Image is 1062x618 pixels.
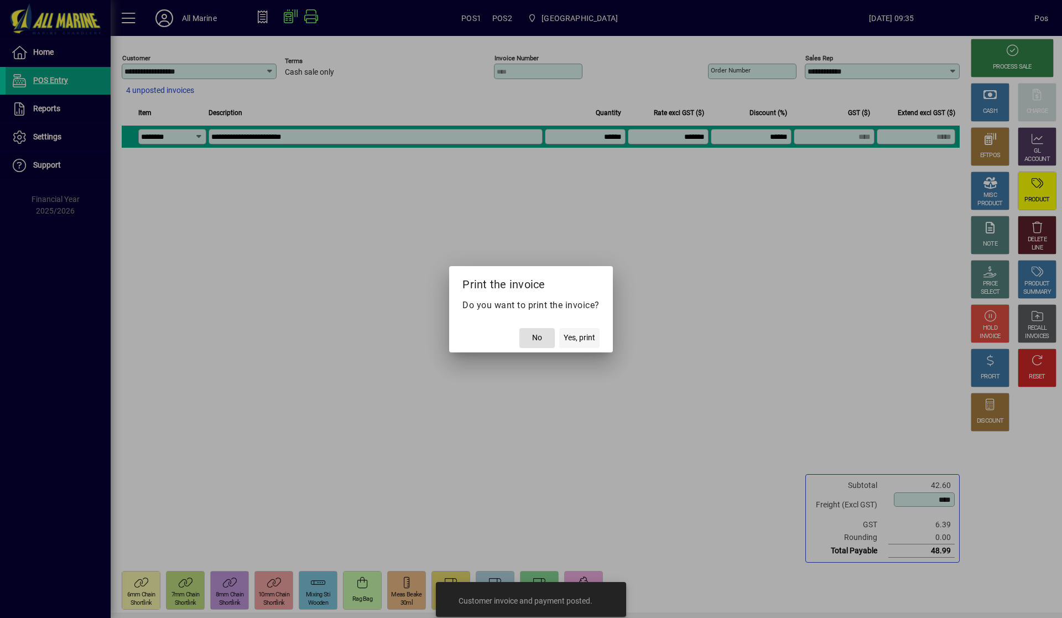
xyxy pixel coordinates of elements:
[564,332,595,344] span: Yes, print
[449,266,613,298] h2: Print the invoice
[462,299,600,312] p: Do you want to print the invoice?
[519,328,555,348] button: No
[532,332,542,344] span: No
[559,328,600,348] button: Yes, print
